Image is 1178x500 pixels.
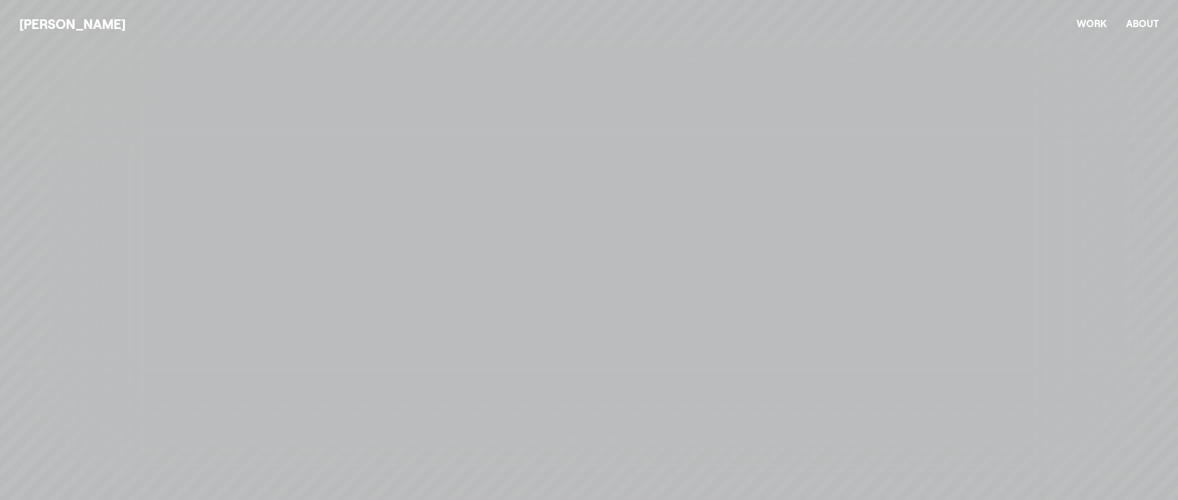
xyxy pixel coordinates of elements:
[193,451,787,495] h2: Currently, I'm the Associate Director of Design at People Inc. designing the home cooking experie...
[1077,17,1107,30] a: Work
[1126,17,1159,30] a: About
[193,256,787,444] h1: Hello! I'm , a UX Design Leader based in [GEOGRAPHIC_DATA], [GEOGRAPHIC_DATA].
[19,16,126,33] a: [PERSON_NAME]
[355,255,673,304] span: [PERSON_NAME]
